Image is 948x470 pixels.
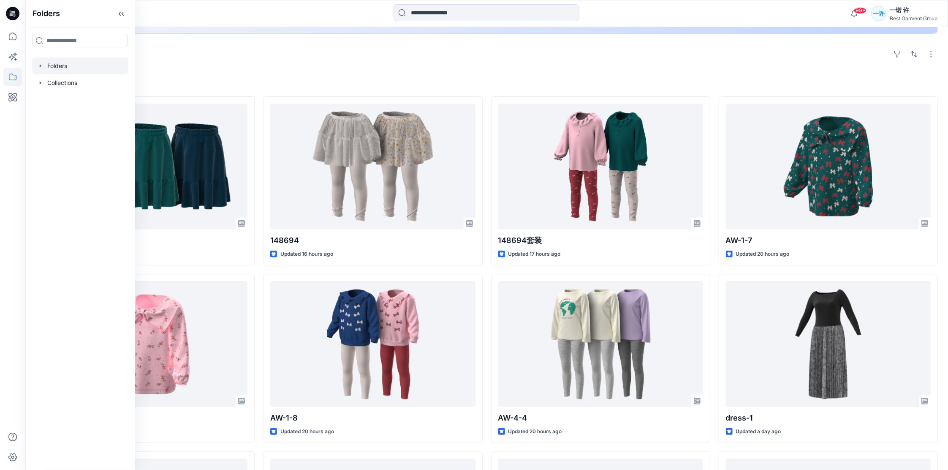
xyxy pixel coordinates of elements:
[726,281,931,407] a: dress-1
[871,6,886,21] div: 一许
[280,427,334,436] p: Updated 20 hours ago
[43,235,247,246] p: 149153-1
[498,104,703,230] a: 148694套装
[270,281,475,407] a: AW-1-8
[498,235,703,246] p: 148694套装
[854,7,867,14] span: 99+
[508,427,562,436] p: Updated 20 hours ago
[270,235,475,246] p: 148694
[498,412,703,424] p: AW-4-4
[270,104,475,230] a: 148694
[726,104,931,230] a: AW-1-7
[726,235,931,246] p: AW-1-7
[498,281,703,407] a: AW-4-4
[280,250,333,259] p: Updated 16 hours ago
[43,412,247,424] p: AW-1-6
[736,427,781,436] p: Updated a day ago
[43,281,247,407] a: AW-1-6
[270,412,475,424] p: AW-1-8
[43,104,247,230] a: 149153-1
[726,412,931,424] p: dress-1
[890,15,937,22] div: Best Garment Group
[508,250,561,259] p: Updated 17 hours ago
[736,250,790,259] p: Updated 20 hours ago
[35,78,938,88] h4: Styles
[890,5,937,15] div: 一诺 许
